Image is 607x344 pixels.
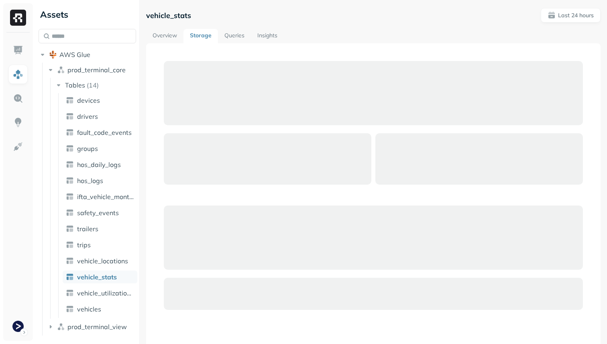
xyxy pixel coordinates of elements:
img: table [66,193,74,201]
span: ifta_vehicle_months [77,193,134,201]
div: Assets [39,8,136,21]
a: devices [63,94,137,107]
span: hos_daily_logs [77,161,121,169]
img: table [66,161,74,169]
span: vehicles [77,305,101,313]
span: hos_logs [77,177,103,185]
span: devices [77,96,100,104]
button: AWS Glue [39,48,136,61]
button: Tables(14) [55,79,137,92]
a: vehicle_locations [63,254,137,267]
span: safety_events [77,209,119,217]
img: Dashboard [13,45,23,55]
span: Tables [65,81,85,89]
span: AWS Glue [59,51,90,59]
a: groups [63,142,137,155]
span: trailers [77,225,98,233]
img: table [66,177,74,185]
img: Terminal [12,321,24,332]
a: ifta_vehicle_months [63,190,137,203]
span: groups [77,145,98,153]
span: prod_terminal_view [67,323,127,331]
button: prod_terminal_view [47,320,136,333]
span: vehicle_stats [77,273,117,281]
a: vehicles [63,303,137,316]
img: namespace [57,323,65,331]
img: table [66,305,74,313]
span: trips [77,241,91,249]
img: table [66,96,74,104]
span: drivers [77,112,98,120]
a: safety_events [63,206,137,219]
a: Queries [218,29,251,43]
span: fault_code_events [77,128,132,136]
button: Last 24 hours [541,8,601,22]
img: namespace [57,66,65,74]
img: Assets [13,69,23,79]
a: Storage [183,29,218,43]
img: table [66,225,74,233]
p: ( 14 ) [87,81,99,89]
img: table [66,273,74,281]
a: trailers [63,222,137,235]
img: table [66,145,74,153]
span: prod_terminal_core [67,66,126,74]
a: trips [63,238,137,251]
p: vehicle_stats [146,11,191,20]
img: Ryft [10,10,26,26]
a: vehicle_utilization_day [63,287,137,299]
p: Last 24 hours [558,12,594,19]
a: hos_logs [63,174,137,187]
img: table [66,112,74,120]
img: root [49,51,57,59]
a: Overview [146,29,183,43]
img: table [66,241,74,249]
img: table [66,289,74,297]
img: Insights [13,117,23,128]
img: Integrations [13,141,23,152]
img: table [66,257,74,265]
a: fault_code_events [63,126,137,139]
img: Query Explorer [13,93,23,104]
span: vehicle_locations [77,257,128,265]
a: Insights [251,29,284,43]
a: drivers [63,110,137,123]
button: prod_terminal_core [47,63,136,76]
a: hos_daily_logs [63,158,137,171]
span: vehicle_utilization_day [77,289,134,297]
img: table [66,209,74,217]
a: vehicle_stats [63,271,137,283]
img: table [66,128,74,136]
